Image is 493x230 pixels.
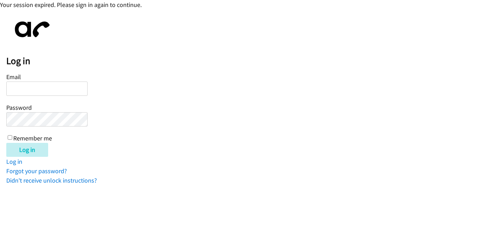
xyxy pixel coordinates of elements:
[6,16,55,43] img: aphone-8a226864a2ddd6a5e75d1ebefc011f4aa8f32683c2d82f3fb0802fe031f96514.svg
[6,103,32,112] label: Password
[13,134,52,142] label: Remember me
[6,55,493,67] h2: Log in
[6,176,97,184] a: Didn't receive unlock instructions?
[6,73,21,81] label: Email
[6,167,67,175] a: Forgot your password?
[6,158,22,166] a: Log in
[6,143,48,157] input: Log in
